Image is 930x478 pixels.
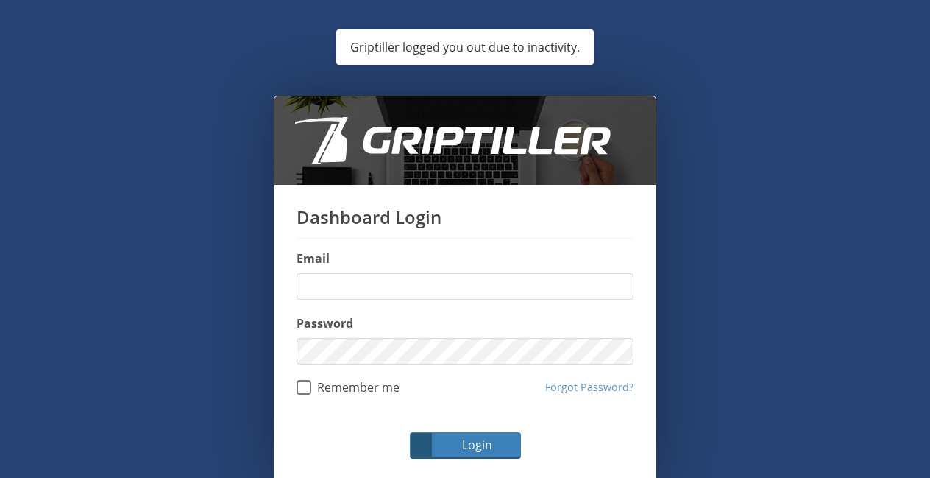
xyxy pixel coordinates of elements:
span: Login [434,436,519,454]
label: Email [297,250,633,267]
label: Password [297,314,633,332]
h1: Dashboard Login [297,207,633,239]
a: Forgot Password? [545,379,633,396]
button: Login [410,432,521,459]
div: Griptiller logged you out due to inactivity. [338,32,592,62]
span: Remember me [311,380,400,395]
